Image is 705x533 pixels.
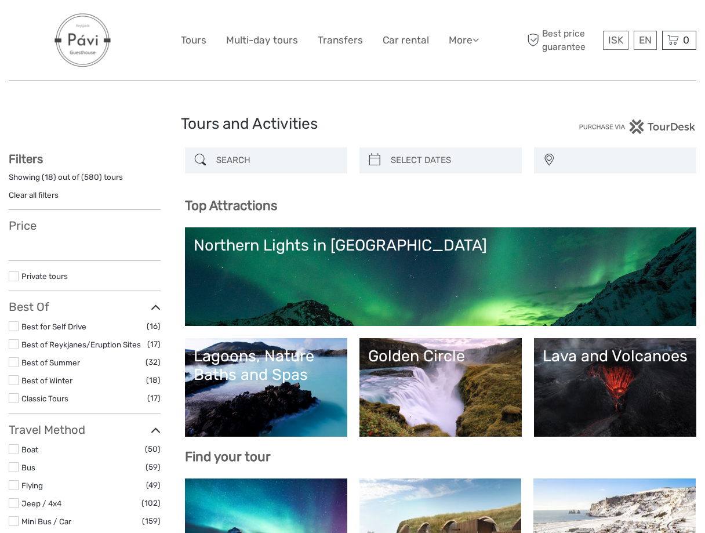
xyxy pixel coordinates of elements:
div: Lagoons, Nature Baths and Spas [194,347,339,385]
a: Best for Self Drive [21,322,86,331]
a: Multi-day tours [226,32,298,49]
div: EN [634,31,657,50]
span: (50) [145,443,161,456]
div: Golden Circle [368,347,513,365]
span: (32) [146,356,161,369]
a: Lagoons, Nature Baths and Spas [194,347,339,428]
a: Flying [21,481,43,490]
span: (102) [141,496,161,510]
b: Top Attractions [185,198,277,213]
span: (16) [147,320,161,333]
h3: Best Of [9,300,161,314]
b: Find your tour [185,449,271,465]
span: Best price guarantee [525,27,601,53]
a: Car rental [383,32,429,49]
span: (49) [146,478,161,492]
div: Lava and Volcanoes [543,347,688,365]
a: Private tours [21,271,68,281]
span: (159) [142,514,161,528]
div: Showing ( ) out of ( ) tours [9,172,161,190]
a: Northern Lights in [GEOGRAPHIC_DATA] [194,236,688,317]
a: More [449,32,479,49]
span: (18) [146,374,161,387]
img: 813-8eeafeba-444a-4ca7-9364-fd0d32cda83c_logo_big.png [51,9,114,72]
img: PurchaseViaTourDesk.png [579,119,696,134]
span: ISK [608,34,623,46]
span: (17) [147,391,161,405]
a: Best of Winter [21,376,72,385]
a: Clear all filters [9,190,59,200]
span: 0 [681,34,691,46]
input: SEARCH [212,150,341,171]
div: Northern Lights in [GEOGRAPHIC_DATA] [194,236,688,255]
h1: Tours and Activities [181,115,525,133]
label: 580 [84,172,99,183]
span: (59) [146,461,161,474]
h3: Travel Method [9,423,161,437]
a: Best of Summer [21,358,80,367]
span: (17) [147,338,161,351]
a: Boat [21,445,38,454]
a: Best of Reykjanes/Eruption Sites [21,340,141,349]
a: Tours [181,32,206,49]
strong: Filters [9,152,43,166]
a: Mini Bus / Car [21,517,71,526]
a: Jeep / 4x4 [21,499,61,508]
h3: Price [9,219,161,233]
a: Golden Circle [368,347,513,428]
a: Bus [21,463,35,472]
a: Classic Tours [21,394,68,403]
input: SELECT DATES [386,150,516,171]
label: 18 [45,172,53,183]
a: Lava and Volcanoes [543,347,688,428]
a: Transfers [318,32,363,49]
